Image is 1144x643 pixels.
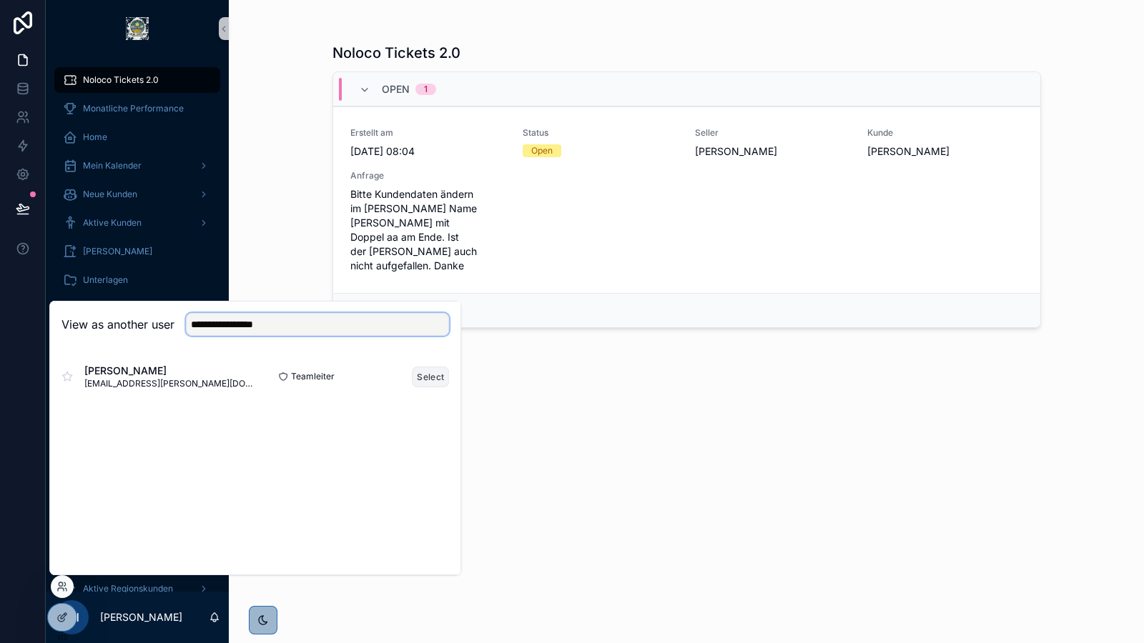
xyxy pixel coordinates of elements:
span: Erstellt am [350,127,506,139]
a: Erstellt am[DATE] 08:04StatusOpenSeller[PERSON_NAME]Kunde[PERSON_NAME]AnfrageBitte Kundendaten än... [333,106,1040,293]
span: [DATE] 08:04 [350,144,506,159]
div: Open [531,144,553,157]
span: Aktive Regionskunden [83,583,173,594]
a: Neue Kunden [54,181,220,207]
span: Neue Kunden [83,189,137,200]
h1: Noloco Tickets 2.0 [332,43,460,63]
h2: View as another user [61,316,174,333]
span: Open [382,82,410,96]
span: Status [523,127,678,139]
span: Aktive Kunden [83,217,142,229]
span: Seller [695,127,850,139]
span: Noloco Tickets 2.0 [83,74,159,86]
span: [PERSON_NAME] [83,246,152,257]
a: Aktive Kunden [54,210,220,236]
span: Teamleiter [291,371,335,382]
div: 1 [424,84,428,95]
span: Monatliche Performance [83,103,184,114]
a: Home [54,124,220,150]
span: [PERSON_NAME] [84,364,255,378]
a: [PERSON_NAME] [54,239,220,264]
div: scrollable content [46,57,229,592]
img: App logo [126,17,149,40]
a: Monatliche Performance [54,96,220,121]
span: Home [83,131,107,143]
span: [PERSON_NAME] [867,144,1022,159]
a: Unterlagen [54,267,220,293]
a: Aktive Regionskunden [54,576,220,602]
span: Unterlagen [83,274,128,286]
span: Mein Kalender [83,160,142,171]
button: Select [412,367,449,387]
p: [PERSON_NAME] [100,610,182,624]
span: Kunde [867,127,1022,139]
a: Mein Kalender [54,153,220,179]
a: Noloco Tickets 2.0 [54,67,220,93]
span: Bitte Kundendaten ändern im [PERSON_NAME] Name [PERSON_NAME] mit Doppel aa am Ende. Ist der [PERS... [350,187,506,273]
span: [EMAIL_ADDRESS][PERSON_NAME][DOMAIN_NAME] [84,378,255,389]
span: [PERSON_NAME] [695,144,850,159]
span: Anfrage [350,170,506,181]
